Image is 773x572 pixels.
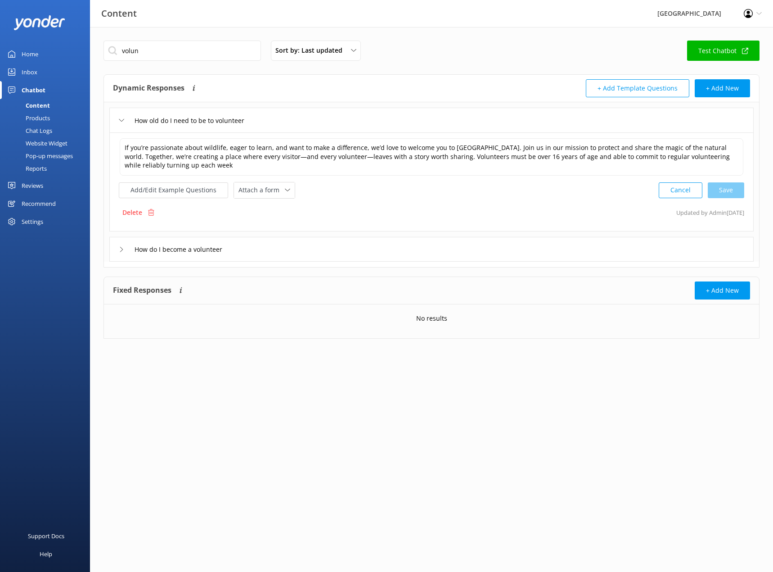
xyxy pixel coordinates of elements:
div: Inbox [22,63,37,81]
span: Attach a form [238,185,285,195]
button: + Add New [695,281,750,300]
a: Reports [5,162,90,175]
a: Products [5,112,90,124]
button: + Add New [695,79,750,97]
div: Support Docs [28,527,64,545]
div: Reviews [22,177,43,195]
p: No results [416,313,447,323]
div: Content [5,99,50,112]
p: Delete [122,208,142,218]
textarea: If you’re passionate about wildlife, eager to learn, and want to make a difference, we’d love to ... [120,138,743,176]
button: Cancel [659,182,702,198]
a: Website Widget [5,137,90,150]
input: Search all Chatbot Content [103,41,261,61]
h4: Dynamic Responses [113,79,184,97]
div: Products [5,112,50,124]
div: Recommend [22,195,56,213]
span: Sort by: Last updated [275,45,348,55]
div: Reports [5,162,47,175]
button: Add/Edit Example Questions [119,182,228,198]
div: Chat Logs [5,124,52,137]
div: Website Widget [5,137,67,150]
a: Content [5,99,90,112]
div: Settings [22,213,43,231]
h4: Fixed Responses [113,281,171,300]
div: Help [40,545,52,563]
button: + Add Template Questions [586,79,689,97]
a: Test Chatbot [687,41,760,61]
a: Chat Logs [5,124,90,137]
a: Pop-up messages [5,150,90,162]
p: Updated by Admin [DATE] [676,204,744,221]
div: Pop-up messages [5,150,73,162]
div: Home [22,45,38,63]
div: Chatbot [22,81,45,99]
img: yonder-white-logo.png [13,15,65,30]
h3: Content [101,6,137,21]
